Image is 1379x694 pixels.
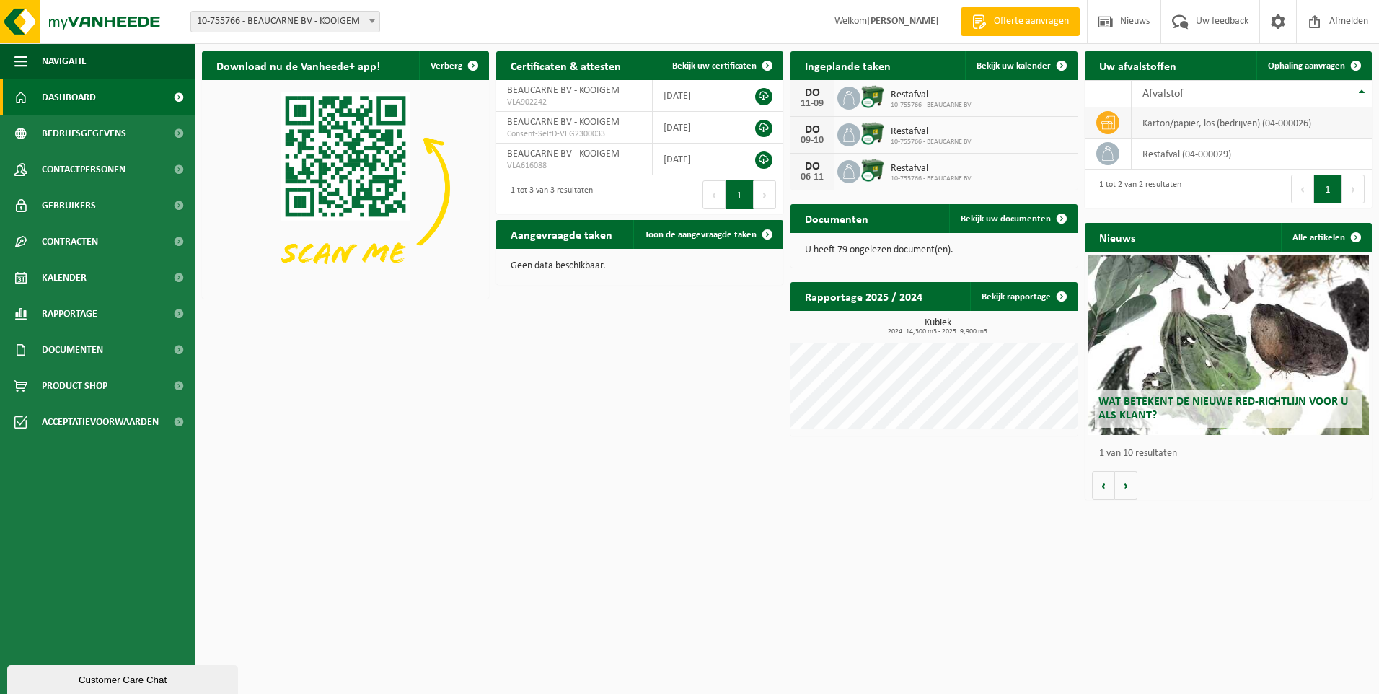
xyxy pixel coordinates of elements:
[190,11,380,32] span: 10-755766 - BEAUCARNE BV - KOOIGEM
[891,101,972,110] span: 10-755766 - BEAUCARNE BV
[990,14,1072,29] span: Offerte aanvragen
[860,121,885,146] img: WB-1100-CU
[507,128,641,140] span: Consent-SelfD-VEG2300033
[42,188,96,224] span: Gebruikers
[507,85,620,96] span: BEAUCARNE BV - KOOIGEM
[191,12,379,32] span: 10-755766 - BEAUCARNE BV - KOOIGEM
[42,260,87,296] span: Kalender
[507,160,641,172] span: VLA616088
[726,180,754,209] button: 1
[496,51,635,79] h2: Certificaten & attesten
[42,368,107,404] span: Product Shop
[754,180,776,209] button: Next
[1314,175,1342,203] button: 1
[891,138,972,146] span: 10-755766 - BEAUCARNE BV
[1092,471,1115,500] button: Vorige
[891,126,972,138] span: Restafval
[860,158,885,183] img: WB-1100-CU
[1291,175,1314,203] button: Previous
[42,296,97,332] span: Rapportage
[798,318,1078,335] h3: Kubiek
[1098,396,1348,421] span: Wat betekent de nieuwe RED-richtlijn voor u als klant?
[653,144,733,175] td: [DATE]
[507,117,620,128] span: BEAUCARNE BV - KOOIGEM
[965,51,1076,80] a: Bekijk uw kalender
[42,43,87,79] span: Navigatie
[790,204,883,232] h2: Documenten
[702,180,726,209] button: Previous
[798,124,827,136] div: DO
[1268,61,1345,71] span: Ophaling aanvragen
[961,214,1051,224] span: Bekijk uw documenten
[42,404,159,440] span: Acceptatievoorwaarden
[798,99,827,109] div: 11-09
[798,161,827,172] div: DO
[661,51,782,80] a: Bekijk uw certificaten
[891,89,972,101] span: Restafval
[645,230,757,240] span: Toon de aangevraagde taken
[1342,175,1365,203] button: Next
[507,149,620,159] span: BEAUCARNE BV - KOOIGEM
[1132,139,1372,170] td: restafval (04-000029)
[1142,88,1184,100] span: Afvalstof
[798,172,827,183] div: 06-11
[798,328,1078,335] span: 2024: 14,300 m3 - 2025: 9,900 m3
[1085,223,1150,251] h2: Nieuws
[1132,107,1372,139] td: karton/papier, los (bedrijven) (04-000026)
[511,261,769,271] p: Geen data beschikbaar.
[867,16,939,27] strong: [PERSON_NAME]
[633,220,782,249] a: Toon de aangevraagde taken
[790,51,905,79] h2: Ingeplande taken
[790,282,937,310] h2: Rapportage 2025 / 2024
[1115,471,1137,500] button: Volgende
[7,662,241,694] iframe: chat widget
[970,282,1076,311] a: Bekijk rapportage
[891,163,972,175] span: Restafval
[42,224,98,260] span: Contracten
[1085,51,1191,79] h2: Uw afvalstoffen
[860,84,885,109] img: WB-1100-CU
[496,220,627,248] h2: Aangevraagde taken
[1281,223,1370,252] a: Alle artikelen
[798,87,827,99] div: DO
[977,61,1051,71] span: Bekijk uw kalender
[419,51,488,80] button: Verberg
[42,151,125,188] span: Contactpersonen
[891,175,972,183] span: 10-755766 - BEAUCARNE BV
[202,80,489,296] img: Download de VHEPlus App
[1256,51,1370,80] a: Ophaling aanvragen
[798,136,827,146] div: 09-10
[949,204,1076,233] a: Bekijk uw documenten
[805,245,1063,255] p: U heeft 79 ongelezen document(en).
[507,97,641,108] span: VLA902242
[42,79,96,115] span: Dashboard
[503,179,593,211] div: 1 tot 3 van 3 resultaten
[431,61,462,71] span: Verberg
[653,112,733,144] td: [DATE]
[42,115,126,151] span: Bedrijfsgegevens
[42,332,103,368] span: Documenten
[672,61,757,71] span: Bekijk uw certificaten
[961,7,1080,36] a: Offerte aanvragen
[1088,255,1369,435] a: Wat betekent de nieuwe RED-richtlijn voor u als klant?
[1092,173,1181,205] div: 1 tot 2 van 2 resultaten
[202,51,395,79] h2: Download nu de Vanheede+ app!
[653,80,733,112] td: [DATE]
[1099,449,1365,459] p: 1 van 10 resultaten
